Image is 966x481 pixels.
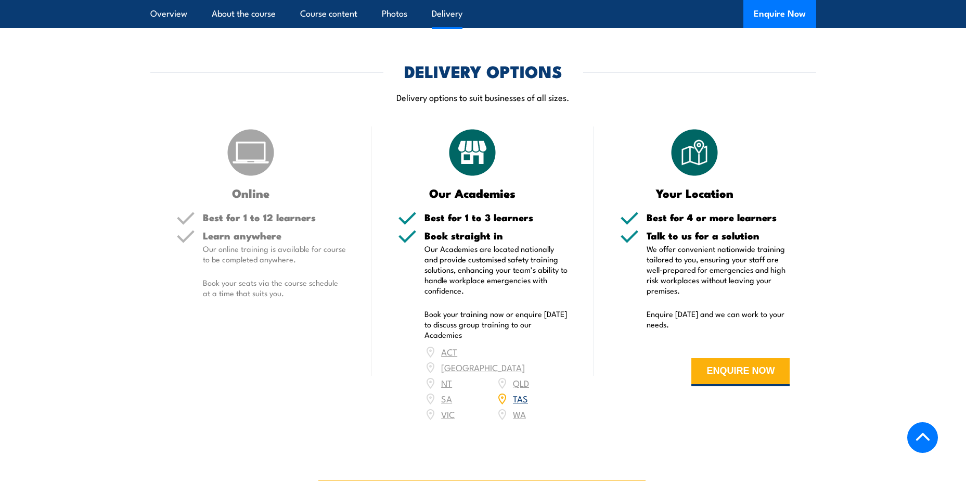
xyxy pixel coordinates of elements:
[424,244,568,296] p: Our Academies are located nationally and provide customised safety training solutions, enhancing ...
[647,231,790,240] h5: Talk to us for a solution
[150,91,816,103] p: Delivery options to suit businesses of all sizes.
[203,212,346,222] h5: Best for 1 to 12 learners
[404,64,562,78] h2: DELIVERY OPTIONS
[691,358,790,386] button: ENQUIRE NOW
[398,187,547,199] h3: Our Academies
[620,187,769,199] h3: Your Location
[203,277,346,298] p: Book your seats via the course schedule at a time that suits you.
[203,231,346,240] h5: Learn anywhere
[203,244,346,264] p: Our online training is available for course to be completed anywhere.
[513,392,528,404] a: TAS
[424,231,568,240] h5: Book straight in
[647,309,790,330] p: Enquire [DATE] and we can work to your needs.
[647,212,790,222] h5: Best for 4 or more learners
[424,309,568,340] p: Book your training now or enquire [DATE] to discuss group training to our Academies
[176,187,326,199] h3: Online
[424,212,568,222] h5: Best for 1 to 3 learners
[647,244,790,296] p: We offer convenient nationwide training tailored to you, ensuring your staff are well-prepared fo...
